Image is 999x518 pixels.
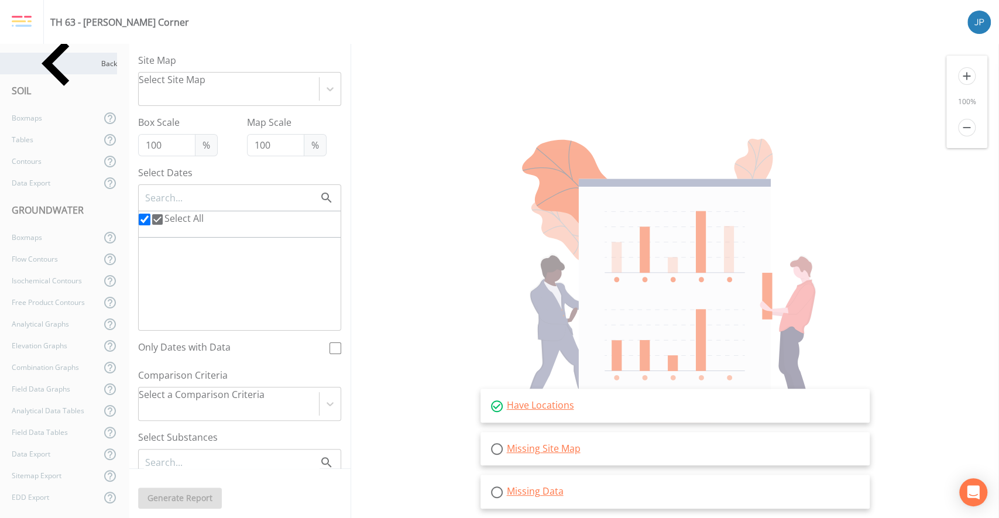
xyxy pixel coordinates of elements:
[138,368,341,382] label: Comparison Criteria
[247,115,327,129] label: Map Scale
[164,212,204,225] span: Select All
[958,119,976,136] i: remove
[138,430,341,444] label: Select Substances
[144,190,320,205] input: Search...
[304,134,327,156] span: %
[959,478,987,506] div: Open Intercom Messenger
[195,134,218,156] span: %
[139,214,150,225] input: Select All
[506,399,574,411] a: Have Locations
[506,442,580,455] a: Missing Site Map
[50,15,189,29] div: TH 63 - [PERSON_NAME] Corner
[139,73,205,87] div: Select Site Map
[138,340,329,354] label: Only Dates with Data
[144,455,320,470] input: Search...
[138,115,218,129] label: Box Scale
[506,485,563,498] a: Missing Data
[967,11,991,34] img: 41241ef155101aa6d92a04480b0d0000
[958,67,976,85] i: add
[12,15,32,28] img: logo
[495,139,856,423] img: undraw_report_building_chart-e1PV7-8T.svg
[138,53,341,67] label: Site Map
[946,97,987,107] div: 100 %
[139,387,265,402] div: Select a Comparison Criteria
[138,166,341,180] label: Select Dates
